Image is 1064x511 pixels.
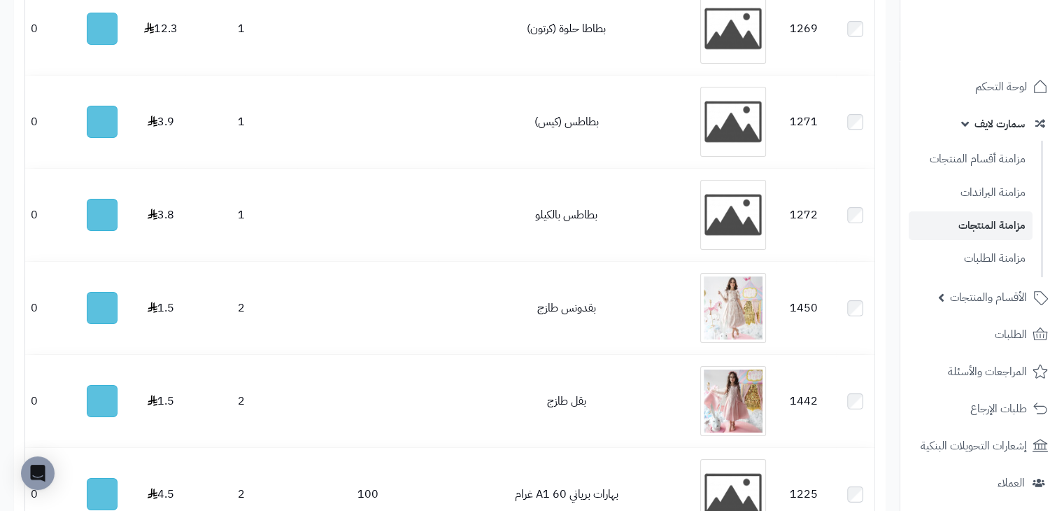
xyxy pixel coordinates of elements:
[998,473,1025,493] span: العملاء
[909,70,1056,104] a: لوحة التحكم
[136,169,185,261] td: 3.8
[25,76,67,168] td: 0
[772,76,836,168] td: 1271
[700,273,766,343] img: بقدونس طازج
[921,436,1027,456] span: إشعارات التحويلات البنكية
[970,399,1027,419] span: طلبات الإرجاع
[950,288,1027,307] span: الأقسام والمنتجات
[185,262,297,354] td: 2
[136,355,185,447] td: 1.5
[438,355,694,447] td: بقل طازج
[185,76,297,168] td: 1
[25,355,67,447] td: 0
[909,211,1033,240] a: مزامنة المنتجات
[700,366,766,436] img: بقل طازج
[995,325,1027,344] span: الطلبات
[909,355,1056,388] a: المراجعات والأسئلة
[438,169,694,261] td: بطاطس بالكيلو
[975,77,1027,97] span: لوحة التحكم
[21,456,55,490] div: Open Intercom Messenger
[969,13,1051,43] img: logo-2.png
[25,262,67,354] td: 0
[909,466,1056,500] a: العملاء
[700,180,766,250] img: بطاطس بالكيلو
[700,87,766,157] img: بطاطس (كيس)
[772,355,836,447] td: 1442
[909,392,1056,426] a: طلبات الإرجاع
[909,144,1033,174] a: مزامنة أقسام المنتجات
[185,355,297,447] td: 2
[909,318,1056,351] a: الطلبات
[185,169,297,261] td: 1
[909,244,1033,274] a: مزامنة الطلبات
[438,76,694,168] td: بطاطس (كيس)
[974,114,1025,134] span: سمارت لايف
[772,169,836,261] td: 1272
[948,362,1027,381] span: المراجعات والأسئلة
[136,76,185,168] td: 3.9
[772,262,836,354] td: 1450
[909,178,1033,208] a: مزامنة البراندات
[25,169,67,261] td: 0
[909,429,1056,463] a: إشعارات التحويلات البنكية
[438,262,694,354] td: بقدونس طازج
[136,262,185,354] td: 1.5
